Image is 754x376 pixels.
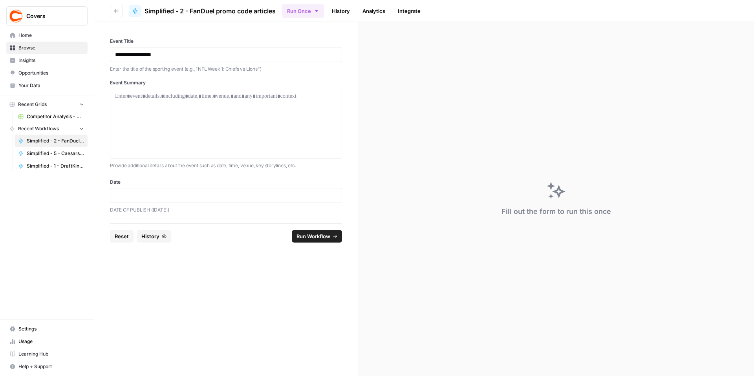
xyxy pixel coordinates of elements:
span: Simplified - 2 - FanDuel promo code articles [145,6,276,16]
span: Learning Hub [18,350,84,358]
button: Reset [110,230,134,243]
span: Browse [18,44,84,51]
a: Simplified - 5 - Caesars Sportsbook promo code articles [15,147,88,160]
a: Simplified - 2 - FanDuel promo code articles [15,135,88,147]
span: Covers [26,12,74,20]
span: History [141,232,159,240]
a: Analytics [358,5,390,17]
label: Date [110,179,342,186]
a: Simplified - 2 - FanDuel promo code articles [129,5,276,17]
span: Insights [18,57,84,64]
button: Run Workflow [292,230,342,243]
a: History [327,5,355,17]
button: Recent Workflows [6,123,88,135]
span: Opportunities [18,69,84,77]
a: Learning Hub [6,348,88,360]
a: Competitor Analysis - URL Specific Grid [15,110,88,123]
a: Settings [6,323,88,335]
label: Event Title [110,38,342,45]
label: Event Summary [110,79,342,86]
button: Workspace: Covers [6,6,88,26]
span: Simplified - 5 - Caesars Sportsbook promo code articles [27,150,84,157]
a: Integrate [393,5,425,17]
span: Recent Grids [18,101,47,108]
span: Run Workflow [296,232,330,240]
span: Simplified - 2 - FanDuel promo code articles [27,137,84,144]
a: Usage [6,335,88,348]
a: Home [6,29,88,42]
span: Recent Workflows [18,125,59,132]
span: Home [18,32,84,39]
span: Simplified - 1 - DraftKings promo code articles [27,162,84,170]
span: Competitor Analysis - URL Specific Grid [27,113,84,120]
a: Simplified - 1 - DraftKings promo code articles [15,160,88,172]
span: Reset [115,232,129,240]
button: Help + Support [6,360,88,373]
a: Insights [6,54,88,67]
span: Usage [18,338,84,345]
a: Opportunities [6,67,88,79]
button: History [137,230,171,243]
div: Fill out the form to run this once [501,206,611,217]
p: DATE OF PUBLISH ([DATE]) [110,206,342,214]
span: Settings [18,325,84,332]
p: Enter the title of the sporting event (e.g., "NFL Week 1: Chiefs vs Lions") [110,65,342,73]
span: Your Data [18,82,84,89]
img: Covers Logo [9,9,23,23]
a: Browse [6,42,88,54]
p: Provide additional details about the event such as date, time, venue, key storylines, etc. [110,162,342,170]
button: Recent Grids [6,99,88,110]
span: Help + Support [18,363,84,370]
button: Run Once [282,4,324,18]
a: Your Data [6,79,88,92]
